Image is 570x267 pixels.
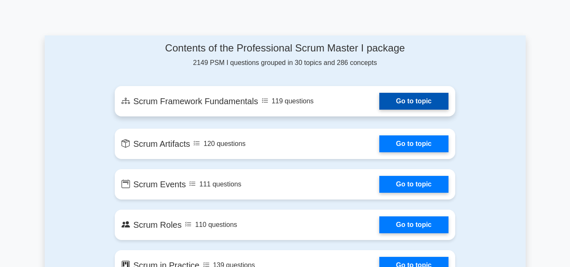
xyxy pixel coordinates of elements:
[379,135,448,152] a: Go to topic
[379,93,448,110] a: Go to topic
[379,176,448,193] a: Go to topic
[115,42,455,54] h4: Contents of the Professional Scrum Master I package
[115,42,455,68] div: 2149 PSM I questions grouped in 30 topics and 286 concepts
[379,216,448,233] a: Go to topic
